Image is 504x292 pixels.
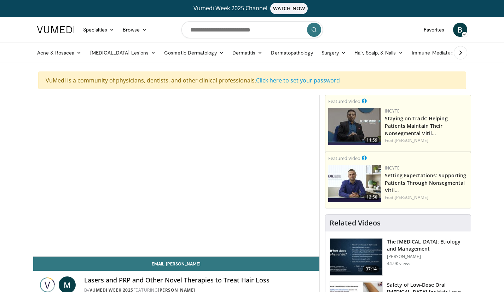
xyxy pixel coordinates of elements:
h4: Lasers and PRP and Other Novel Therapies to Treat Hair Loss [84,276,314,284]
a: Cosmetic Dermatology [160,46,228,60]
a: Acne & Rosacea [33,46,86,60]
a: Incyte [385,165,400,171]
span: WATCH NOW [270,3,308,14]
a: Vumedi Week 2025 ChannelWATCH NOW [38,3,466,14]
div: VuMedi is a community of physicians, dentists, and other clinical professionals. [38,71,466,89]
a: Email [PERSON_NAME] [33,257,320,271]
input: Search topics, interventions [181,21,323,38]
img: 98b3b5a8-6d6d-4e32-b979-fd4084b2b3f2.png.150x105_q85_crop-smart_upscale.jpg [328,165,381,202]
a: [PERSON_NAME] [395,194,428,200]
a: Hair, Scalp, & Nails [350,46,407,60]
span: 12:50 [364,194,380,200]
a: [PERSON_NAME] [395,137,428,143]
small: Featured Video [328,98,360,104]
p: [PERSON_NAME] [387,254,467,259]
a: Dermatitis [228,46,267,60]
a: 12:50 [328,165,381,202]
a: Setting Expectations: Supporting Patients Through Nonsegmental Vitil… [385,172,466,194]
video-js: Video Player [33,95,320,257]
a: 11:59 [328,108,381,145]
a: Favorites [419,23,449,37]
img: c5af237d-e68a-4dd3-8521-77b3daf9ece4.150x105_q85_crop-smart_upscale.jpg [330,239,382,275]
a: Specialties [79,23,119,37]
img: VuMedi Logo [37,26,75,33]
a: Click here to set your password [256,76,340,84]
a: Dermatopathology [267,46,317,60]
span: 37:14 [363,265,380,273]
a: [MEDICAL_DATA] Lesions [86,46,160,60]
h3: The [MEDICAL_DATA]: Etiology and Management [387,238,467,252]
a: Browse [118,23,151,37]
a: B [453,23,467,37]
span: 11:59 [364,137,380,143]
h4: Related Videos [330,219,381,227]
small: Featured Video [328,155,360,161]
a: Incyte [385,108,400,114]
a: Surgery [317,46,351,60]
a: 37:14 The [MEDICAL_DATA]: Etiology and Management [PERSON_NAME] 44.9K views [330,238,467,276]
div: Feat. [385,137,468,144]
div: Feat. [385,194,468,201]
img: fe0751a3-754b-4fa7-bfe3-852521745b57.png.150x105_q85_crop-smart_upscale.jpg [328,108,381,145]
p: 44.9K views [387,261,410,267]
a: Staying on Track: Helping Patients Maintain Their Nonsegmental Vitil… [385,115,448,137]
a: Immune-Mediated [407,46,465,60]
